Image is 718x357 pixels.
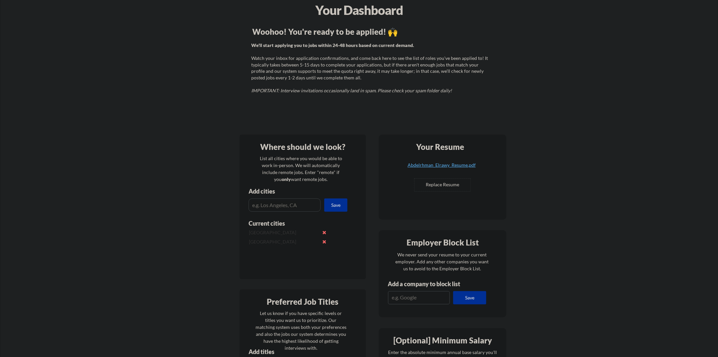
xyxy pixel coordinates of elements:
[256,310,346,351] div: Let us know if you have specific levels or titles you want us to prioritize. Our matching system ...
[1,1,718,20] div: Your Dashboard
[249,229,319,236] div: [GEOGRAPHIC_DATA]
[381,336,504,344] div: [Optional] Minimum Salary
[249,349,342,355] div: Add titles
[251,88,452,93] em: IMPORTANT: Interview invitations occasionally land in spam. Please check your spam folder daily!
[251,42,490,94] div: Watch your inbox for application confirmations, and come back here to see the list of roles you'v...
[241,298,364,306] div: Preferred Job Titles
[402,163,481,173] a: Abdelrhman_Elrawy_Resume.pdf
[388,281,470,287] div: Add a company to block list
[324,199,347,212] button: Save
[249,239,319,245] div: [GEOGRAPHIC_DATA]
[453,291,486,304] button: Save
[249,220,340,226] div: Current cities
[252,28,491,36] div: Woohoo! You're ready to be applied! 🙌
[381,239,504,246] div: Employer Block List
[249,199,321,212] input: e.g. Los Angeles, CA
[241,143,364,151] div: Where should we look?
[249,188,349,194] div: Add cities
[256,155,346,183] div: List all cities where you would be able to work in-person. We will automatically include remote j...
[402,163,481,167] div: Abdelrhman_Elrawy_Resume.pdf
[282,176,291,182] strong: only
[251,42,414,48] strong: We'll start applying you to jobs within 24-48 hours based on current demand.
[408,143,473,151] div: Your Resume
[395,251,489,272] div: We never send your resume to your current employer. Add any other companies you want us to avoid ...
